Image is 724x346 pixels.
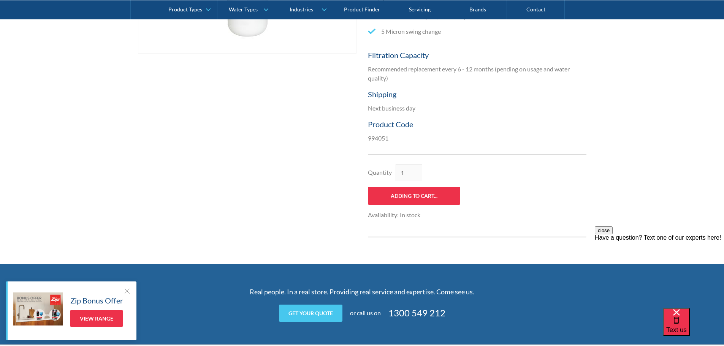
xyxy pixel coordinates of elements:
[368,210,460,220] div: Availability: In stock
[388,306,445,320] a: 1300 549 212
[663,308,724,346] iframe: podium webchat widget bubble
[290,6,313,13] div: Industries
[368,65,586,83] p: Recommended replacement every 6 - 12 months (pending on usage and water quality)
[350,308,381,318] div: or call us on
[368,104,586,113] p: Next business day
[70,310,123,327] a: View Range
[368,187,460,205] input: Adding to cart...
[368,49,586,61] h5: Filtration Capacity
[214,287,510,297] p: Real people. In a real store. Providing real service and expertise. Come see us.
[595,226,724,318] iframe: podium webchat widget prompt
[70,295,123,306] h5: Zip Bonus Offer
[279,305,342,322] a: Get your quote
[368,27,586,36] li: 5 Micron swing change
[229,6,258,13] div: Water Types
[368,118,586,130] h5: Product Code
[13,292,63,325] img: Zip Bonus Offer
[368,168,392,177] label: Quantity
[168,6,202,13] div: Product Types
[368,134,586,143] p: 994051
[368,88,586,100] h5: Shipping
